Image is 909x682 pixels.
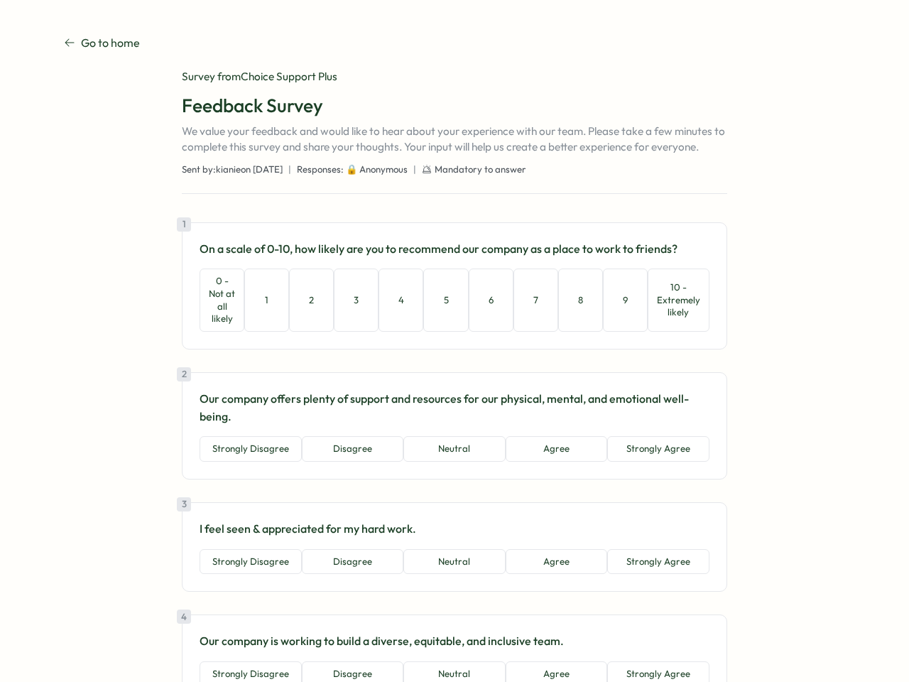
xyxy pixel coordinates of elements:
[200,632,709,650] p: Our company is working to build a diverse, equitable, and inclusive team.
[200,240,709,258] p: On a scale of 0-10, how likely are you to recommend our company as a place to work to friends?
[182,93,727,118] h1: Feedback Survey
[177,367,191,381] div: 2
[182,163,283,176] span: Sent by: kianie on [DATE]
[607,549,709,575] button: Strongly Agree
[403,549,506,575] button: Neutral
[379,269,423,331] button: 4
[435,163,526,176] span: Mandatory to answer
[177,497,191,511] div: 3
[244,269,289,331] button: 1
[302,436,404,462] button: Disagree
[200,520,709,538] p: I feel seen & appreciated for my hard work.
[469,269,513,331] button: 6
[182,124,727,155] p: We value your feedback and would like to hear about your experience with our team. Please take a ...
[423,269,468,331] button: 5
[200,436,302,462] button: Strongly Disagree
[177,217,191,232] div: 1
[64,34,140,52] a: Go to home
[81,34,140,52] p: Go to home
[200,269,244,331] button: 0 - Not at all likely
[200,549,302,575] button: Strongly Disagree
[603,269,648,331] button: 9
[403,436,506,462] button: Neutral
[177,610,191,624] div: 4
[200,390,709,426] p: Our company offers plenty of support and resources for our physical, mental, and emotional well-b...
[607,436,709,462] button: Strongly Agree
[506,549,608,575] button: Agree
[288,163,291,176] span: |
[413,163,416,176] span: |
[506,436,608,462] button: Agree
[513,269,558,331] button: 7
[558,269,603,331] button: 8
[182,69,727,85] div: Survey from Choice Support Plus
[297,163,408,176] span: Responses: 🔒 Anonymous
[289,269,334,331] button: 2
[334,269,379,331] button: 3
[648,269,709,331] button: 10 - Extremely likely
[302,549,404,575] button: Disagree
